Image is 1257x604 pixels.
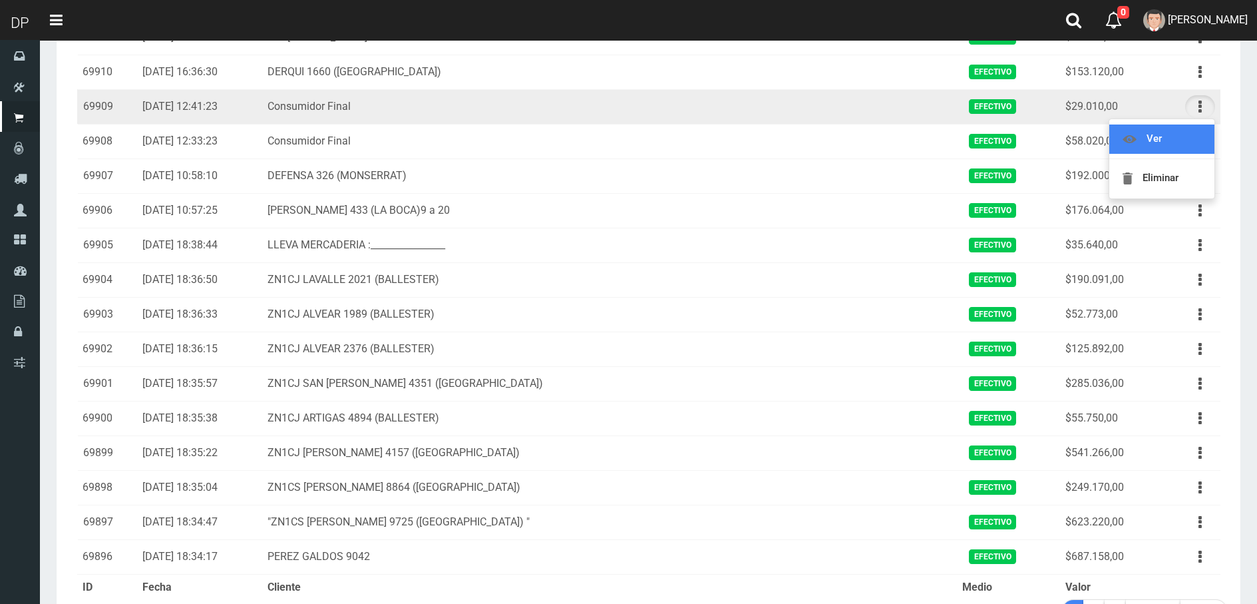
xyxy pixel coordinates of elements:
[77,55,137,89] td: 69910
[969,515,1015,529] span: Efectivo
[969,411,1015,425] span: Efectivo
[969,134,1015,148] span: Efectivo
[969,307,1015,321] span: Efectivo
[1060,158,1161,193] td: $192.000,00
[1060,574,1161,600] th: Valor
[262,436,957,470] td: ZN1CJ [PERSON_NAME] 4157 ([GEOGRAPHIC_DATA])
[262,193,957,228] td: [PERSON_NAME] 433 (LA BOCA)9 a 20
[137,124,262,158] td: [DATE] 12:33:23
[1060,55,1161,89] td: $153.120,00
[262,297,957,332] td: ZN1CJ ALVEAR 1989 (BALLESTER)
[137,505,262,539] td: [DATE] 18:34:47
[77,332,137,366] td: 69902
[262,401,957,436] td: ZN1CJ ARTIGAS 4894 (BALLESTER)
[262,89,957,124] td: Consumidor Final
[262,539,957,574] td: PEREZ GALDOS 9042
[137,89,262,124] td: [DATE] 12:41:23
[1060,470,1161,505] td: $249.170,00
[77,262,137,297] td: 69904
[137,401,262,436] td: [DATE] 18:35:38
[1060,366,1161,401] td: $285.036,00
[137,574,262,600] th: Fecha
[137,297,262,332] td: [DATE] 18:36:33
[77,228,137,262] td: 69905
[137,470,262,505] td: [DATE] 18:35:04
[77,124,137,158] td: 69908
[1143,9,1165,31] img: User Image
[969,238,1015,252] span: Efectivo
[77,401,137,436] td: 69900
[969,65,1015,79] span: Efectivo
[137,332,262,366] td: [DATE] 18:36:15
[1060,332,1161,366] td: $125.892,00
[1060,505,1161,539] td: $623.220,00
[957,574,1060,600] th: Medio
[1060,193,1161,228] td: $176.064,00
[1109,164,1214,193] a: Eliminar
[77,505,137,539] td: 69897
[969,446,1015,459] span: Efectivo
[969,480,1015,494] span: Efectivo
[969,549,1015,563] span: Efectivo
[1060,539,1161,574] td: $687.158,00
[1060,228,1161,262] td: $35.640,00
[77,193,137,228] td: 69906
[262,158,957,193] td: DEFENSA 326 (MONSERRAT)
[1060,297,1161,332] td: $52.773,00
[1060,89,1161,124] td: $29.010,00
[1168,13,1248,26] span: [PERSON_NAME]
[1117,6,1129,19] span: 0
[969,342,1015,356] span: Efectivo
[262,366,957,401] td: ZN1CJ SAN [PERSON_NAME] 4351 ([GEOGRAPHIC_DATA])
[77,539,137,574] td: 69896
[137,436,262,470] td: [DATE] 18:35:22
[77,470,137,505] td: 69898
[137,193,262,228] td: [DATE] 10:57:25
[77,436,137,470] td: 69899
[262,332,957,366] td: ZN1CJ ALVEAR 2376 (BALLESTER)
[1060,401,1161,436] td: $55.750,00
[137,55,262,89] td: [DATE] 16:36:30
[262,124,957,158] td: Consumidor Final
[137,158,262,193] td: [DATE] 10:58:10
[137,228,262,262] td: [DATE] 18:38:44
[969,203,1015,217] span: Efectivo
[137,539,262,574] td: [DATE] 18:34:17
[77,158,137,193] td: 69907
[969,168,1015,182] span: Efectivo
[969,376,1015,390] span: Efectivo
[262,228,957,262] td: LLEVA MERCADERIA :________________
[262,574,957,600] th: Cliente
[969,99,1015,113] span: Efectivo
[1109,125,1214,154] a: Ver
[262,470,957,505] td: ZN1CS [PERSON_NAME] 8864 ([GEOGRAPHIC_DATA])
[1060,436,1161,470] td: $541.266,00
[137,262,262,297] td: [DATE] 18:36:50
[1060,124,1161,158] td: $58.020,00
[137,366,262,401] td: [DATE] 18:35:57
[1060,262,1161,297] td: $190.091,00
[262,262,957,297] td: ZN1CJ LAVALLE 2021 (BALLESTER)
[262,505,957,539] td: "ZN1CS [PERSON_NAME] 9725 ([GEOGRAPHIC_DATA]) "
[77,366,137,401] td: 69901
[77,297,137,332] td: 69903
[262,55,957,89] td: DERQUI 1660 ([GEOGRAPHIC_DATA])
[77,574,137,600] th: ID
[969,272,1015,286] span: Efectivo
[77,89,137,124] td: 69909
